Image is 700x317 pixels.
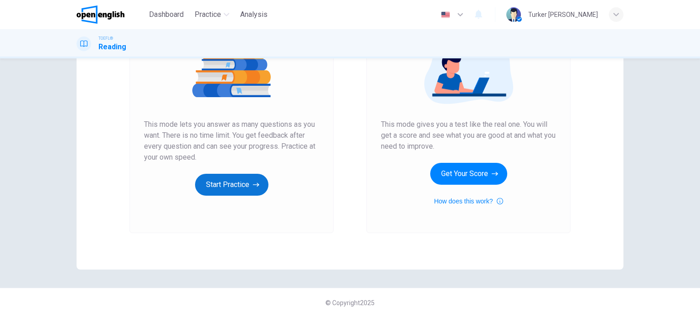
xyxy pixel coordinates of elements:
[237,6,271,23] button: Analysis
[430,163,507,185] button: Get Your Score
[325,299,375,307] span: © Copyright 2025
[440,11,451,18] img: en
[528,9,598,20] div: Turker [PERSON_NAME]
[98,42,126,52] h1: Reading
[149,9,184,20] span: Dashboard
[506,7,521,22] img: Profile picture
[77,5,124,24] img: OpenEnglish logo
[145,6,187,23] button: Dashboard
[240,9,268,20] span: Analysis
[77,5,145,24] a: OpenEnglish logo
[98,35,113,42] span: TOEFL®
[195,9,221,20] span: Practice
[434,196,503,207] button: How does this work?
[195,174,268,196] button: Start Practice
[144,119,319,163] span: This mode lets you answer as many questions as you want. There is no time limit. You get feedback...
[191,6,233,23] button: Practice
[381,119,556,152] span: This mode gives you a test like the real one. You will get a score and see what you are good at a...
